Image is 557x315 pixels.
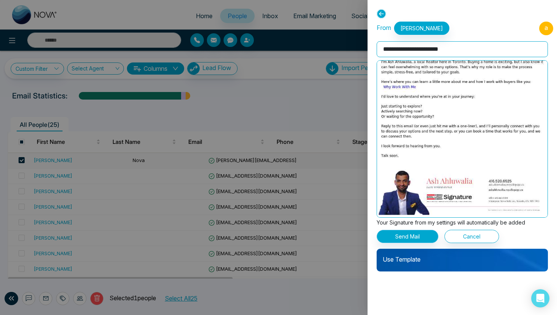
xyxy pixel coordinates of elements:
[377,230,438,243] button: Send Mail
[377,249,548,264] p: Use Template
[539,22,553,35] span: a
[394,22,449,35] span: [PERSON_NAME]
[531,289,549,307] div: Open Intercom Messenger
[377,22,449,35] p: From
[444,230,499,243] button: Cancel
[377,219,525,226] small: Your Signature from my settings will automatically be added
